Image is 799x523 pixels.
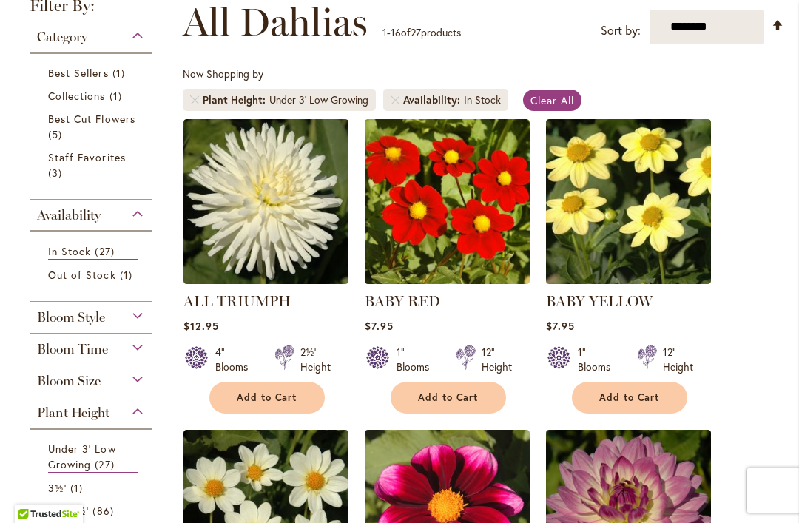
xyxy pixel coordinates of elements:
span: Add to Cart [237,391,297,404]
img: BABY RED [365,119,530,284]
span: Now Shopping by [183,67,263,81]
span: Add to Cart [599,391,660,404]
a: Remove Plant Height Under 3' Low Growing [190,95,199,104]
span: Bloom Size [37,373,101,389]
a: Clear All [523,90,581,111]
span: Out of Stock [48,268,116,282]
span: Availability [403,92,464,107]
a: Staff Favorites [48,149,138,180]
div: 4" Blooms [215,345,257,374]
span: $12.95 [183,319,219,333]
a: BABY YELLOW [546,273,711,287]
div: 12" Height [482,345,512,374]
span: Collections [48,89,106,103]
div: 1" Blooms [578,345,619,374]
span: Availability [37,207,101,223]
span: Staff Favorites [48,150,126,164]
span: Best Sellers [48,66,109,80]
label: Sort by: [601,17,641,44]
span: Category [37,29,87,45]
span: 1 [382,25,387,39]
span: 1 [120,267,136,283]
a: Under 3' Low Growing 27 [48,441,138,473]
span: Clear All [530,93,574,107]
span: 16 [391,25,401,39]
span: 27 [95,243,118,259]
a: In Stock 27 [48,243,138,260]
a: Out of Stock 1 [48,267,138,283]
button: Add to Cart [572,382,687,414]
div: 12" Height [663,345,693,374]
span: In Stock [48,244,91,258]
span: Plant Height [203,92,269,107]
a: BABY RED [365,292,440,310]
a: Remove Availability In Stock [391,95,399,104]
span: Bloom Style [37,309,105,325]
span: 3 [48,165,66,180]
span: 27 [95,456,118,472]
span: 3½' [48,481,67,495]
a: Best Sellers [48,65,138,81]
span: Bloom Time [37,341,108,357]
a: Best Cut Flowers [48,111,138,142]
div: 2½' Height [300,345,331,374]
span: Under 3' Low Growing [48,442,116,471]
span: Best Cut Flowers [48,112,135,126]
a: BABY YELLOW [546,292,653,310]
span: $7.95 [365,319,394,333]
img: BABY YELLOW [546,119,711,284]
a: ALL TRIUMPH [183,292,291,310]
span: 3' – 3½' [48,504,89,518]
a: Collections [48,88,138,104]
span: $7.95 [546,319,575,333]
button: Add to Cart [391,382,506,414]
p: - of products [382,21,461,44]
a: BABY RED [365,273,530,287]
span: 1 [112,65,129,81]
span: Add to Cart [418,391,479,404]
iframe: Launch Accessibility Center [11,470,53,512]
span: 1 [70,480,87,496]
span: 1 [109,88,126,104]
div: In Stock [464,92,501,107]
a: 3' – 3½' 86 [48,503,138,519]
button: Add to Cart [209,382,325,414]
span: Plant Height [37,405,109,421]
div: Under 3' Low Growing [269,92,368,107]
a: ALL TRIUMPH [183,273,348,287]
img: ALL TRIUMPH [183,119,348,284]
span: 86 [92,503,117,519]
div: 1" Blooms [397,345,438,374]
span: 27 [411,25,421,39]
span: 5 [48,126,66,142]
a: 3½' 1 [48,480,138,496]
